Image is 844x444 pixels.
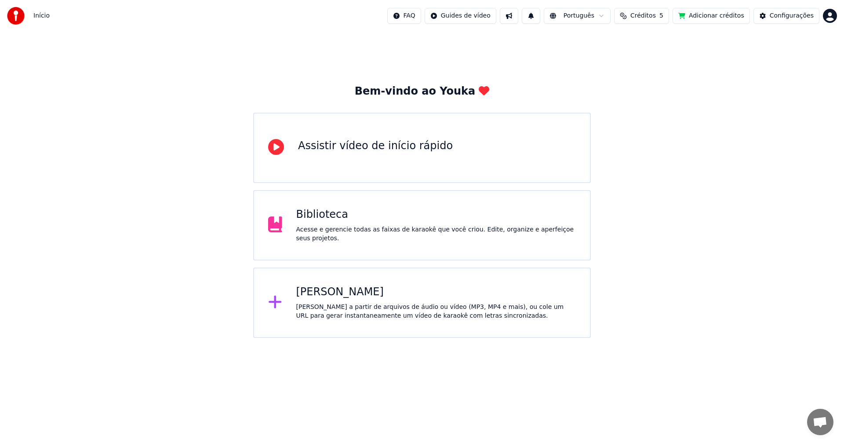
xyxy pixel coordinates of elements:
button: Adicionar créditos [673,8,750,24]
div: Biblioteca [296,208,576,222]
div: Configurações [770,11,814,20]
div: Assistir vídeo de início rápido [298,139,453,153]
div: [PERSON_NAME] [296,285,576,299]
div: Bate-papo aberto [807,409,833,435]
nav: breadcrumb [33,11,50,20]
div: [PERSON_NAME] a partir de arquivos de áudio ou vídeo (MP3, MP4 e mais), ou cole um URL para gerar... [296,303,576,320]
button: Guides de vídeo [425,8,496,24]
button: FAQ [387,8,421,24]
span: Início [33,11,50,20]
img: youka [7,7,25,25]
button: Créditos5 [614,8,669,24]
span: 5 [659,11,663,20]
div: Bem-vindo ao Youka [355,84,489,99]
span: Créditos [630,11,656,20]
div: Acesse e gerencie todas as faixas de karaokê que você criou. Edite, organize e aperfeiçoe seus pr... [296,225,576,243]
button: Configurações [753,8,819,24]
